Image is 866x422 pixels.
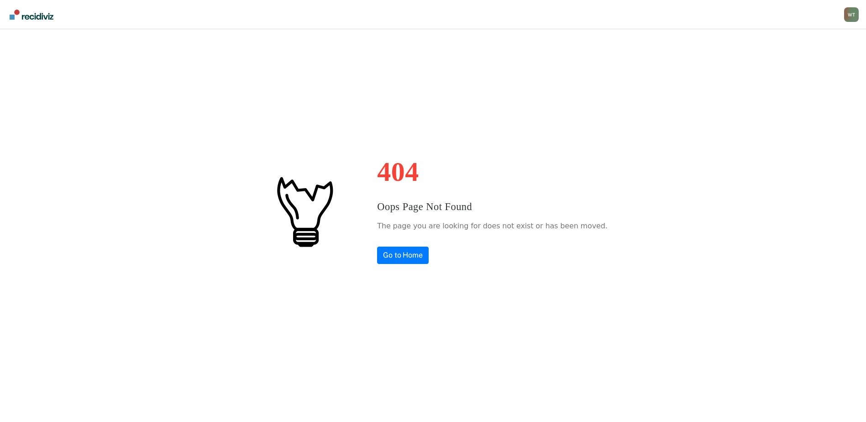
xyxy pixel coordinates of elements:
[377,247,429,264] a: Go to Home
[258,165,350,257] img: #
[10,10,53,20] img: Recidiviz
[377,199,607,215] h3: Oops Page Not Found
[377,219,607,233] p: The page you are looking for does not exist or has been moved.
[377,158,607,185] h1: 404
[844,7,859,22] button: Profile dropdown button
[844,7,859,22] div: W T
